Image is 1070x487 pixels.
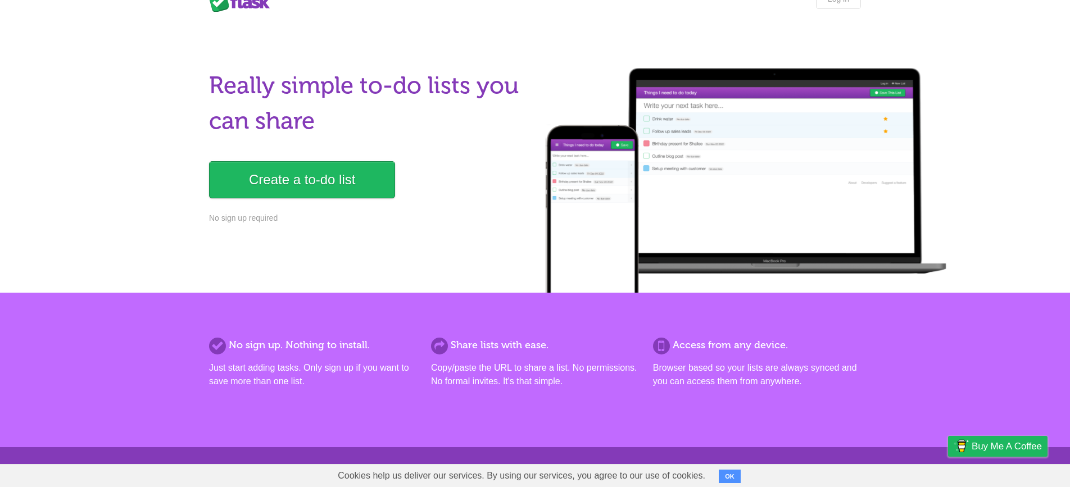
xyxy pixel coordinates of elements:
[209,161,395,198] a: Create a to-do list
[431,338,639,353] h2: Share lists with ease.
[653,338,861,353] h2: Access from any device.
[209,361,417,388] p: Just start adding tasks. Only sign up if you want to save more than one list.
[948,436,1048,457] a: Buy me a coffee
[327,465,717,487] span: Cookies help us deliver our services. By using our services, you agree to our use of cookies.
[719,470,741,483] button: OK
[431,361,639,388] p: Copy/paste the URL to share a list. No permissions. No formal invites. It's that simple.
[954,436,969,456] img: Buy me a coffee
[209,212,528,224] p: No sign up required
[209,338,417,353] h2: No sign up. Nothing to install.
[653,361,861,388] p: Browser based so your lists are always synced and you can access them from anywhere.
[209,68,528,139] h1: Really simple to-do lists you can share
[972,436,1042,456] span: Buy me a coffee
